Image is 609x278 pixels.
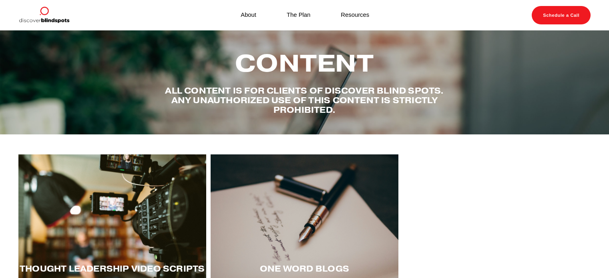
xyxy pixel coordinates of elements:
h4: All content is for Clients of Discover Blind spots. Any unauthorized use of this content is stric... [163,86,446,115]
h2: Content [163,50,446,76]
span: One word blogs [260,264,349,274]
a: Resources [341,10,369,21]
a: Schedule a Call [532,6,591,24]
span: Thought LEadership Video Scripts [20,264,205,274]
span: Voice Overs [464,264,529,274]
a: The Plan [287,10,310,21]
a: About [241,10,256,21]
img: Discover Blind Spots [18,6,70,24]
